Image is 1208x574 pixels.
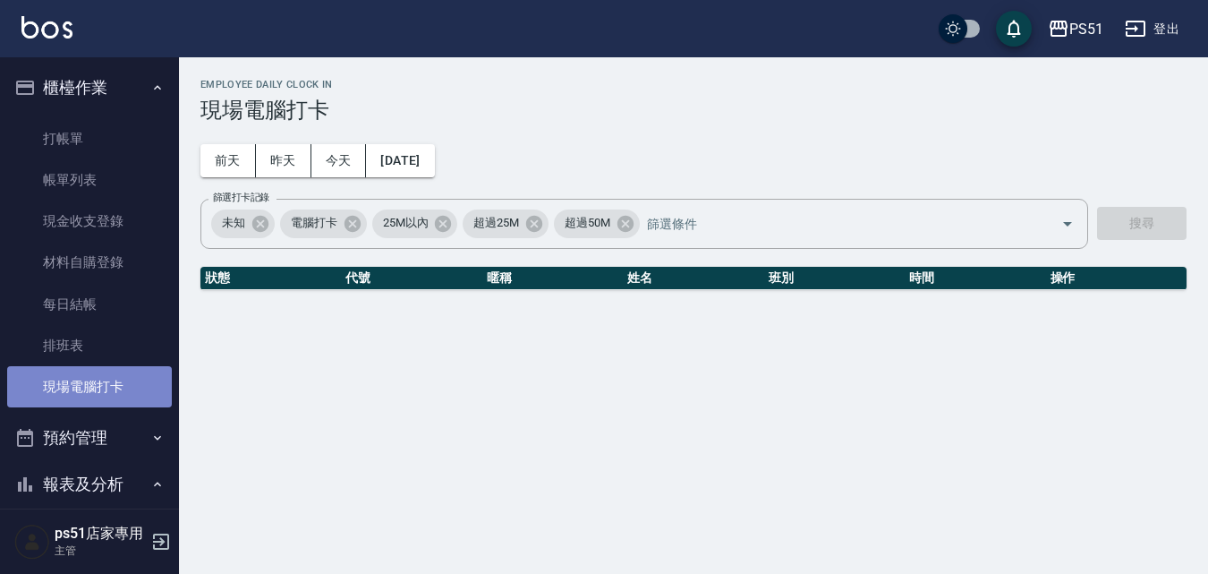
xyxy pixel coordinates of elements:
[311,144,367,177] button: 今天
[7,366,172,407] a: 現場電腦打卡
[7,325,172,366] a: 排班表
[21,16,72,39] img: Logo
[7,201,172,242] a: 現金收支登錄
[7,284,172,325] a: 每日結帳
[7,242,172,283] a: 材料自購登錄
[280,214,348,232] span: 電腦打卡
[55,525,146,543] h5: ps51店家專用
[372,214,439,232] span: 25M以內
[764,267,905,290] th: 班別
[341,267,481,290] th: 代號
[213,191,269,204] label: 篩選打卡記錄
[554,210,640,238] div: 超過50M
[200,79,1187,90] h2: Employee Daily Clock In
[1046,267,1187,290] th: 操作
[642,208,1030,239] input: 篩選條件
[623,267,763,290] th: 姓名
[366,144,434,177] button: [DATE]
[463,210,549,238] div: 超過25M
[14,524,50,560] img: Person
[7,415,172,461] button: 預約管理
[211,214,256,232] span: 未知
[1053,210,1082,238] button: Open
[996,11,1032,47] button: save
[1069,18,1103,40] div: PS51
[1041,11,1110,47] button: PS51
[7,118,172,159] a: 打帳單
[200,98,1187,123] h3: 現場電腦打卡
[482,267,623,290] th: 暱稱
[1118,13,1187,46] button: 登出
[7,64,172,111] button: 櫃檯作業
[55,543,146,559] p: 主管
[256,144,311,177] button: 昨天
[200,267,341,290] th: 狀態
[200,144,256,177] button: 前天
[7,461,172,508] button: 報表及分析
[372,210,458,238] div: 25M以內
[7,159,172,201] a: 帳單列表
[280,210,367,238] div: 電腦打卡
[905,267,1045,290] th: 時間
[463,214,530,232] span: 超過25M
[554,214,621,232] span: 超過50M
[211,210,275,238] div: 未知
